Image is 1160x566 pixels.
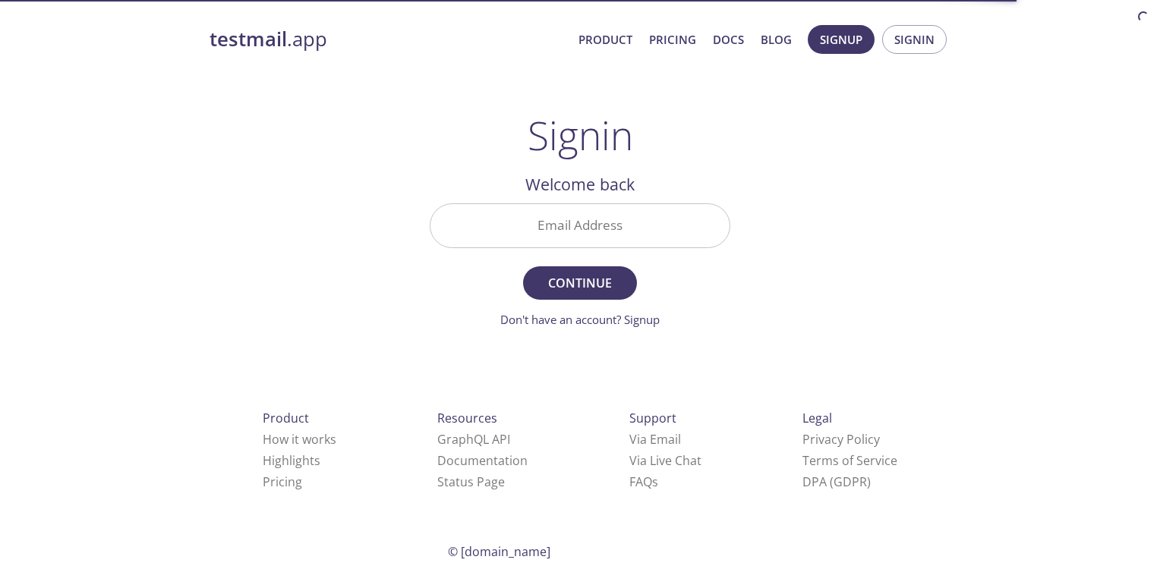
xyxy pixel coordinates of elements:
[430,171,730,197] h2: Welcome back
[523,266,637,300] button: Continue
[578,30,632,49] a: Product
[500,312,660,327] a: Don't have an account? Signup
[263,410,309,426] span: Product
[802,410,832,426] span: Legal
[263,431,336,448] a: How it works
[210,26,287,52] strong: testmail
[808,25,875,54] button: Signup
[448,543,550,560] span: © [DOMAIN_NAME]
[540,272,620,294] span: Continue
[713,30,744,49] a: Docs
[894,30,935,49] span: Signin
[652,473,658,490] span: s
[263,473,302,490] a: Pricing
[528,112,633,158] h1: Signin
[649,30,696,49] a: Pricing
[802,452,897,469] a: Terms of Service
[802,431,880,448] a: Privacy Policy
[882,25,947,54] button: Signin
[437,431,510,448] a: GraphQL API
[629,410,676,426] span: Support
[802,473,871,490] a: DPA (GDPR)
[629,452,701,469] a: Via Live Chat
[437,473,505,490] a: Status Page
[437,452,528,469] a: Documentation
[210,27,566,52] a: testmail.app
[761,30,792,49] a: Blog
[437,410,497,426] span: Resources
[263,452,320,469] a: Highlights
[629,473,658,490] a: FAQ
[820,30,862,49] span: Signup
[629,431,681,448] a: Via Email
